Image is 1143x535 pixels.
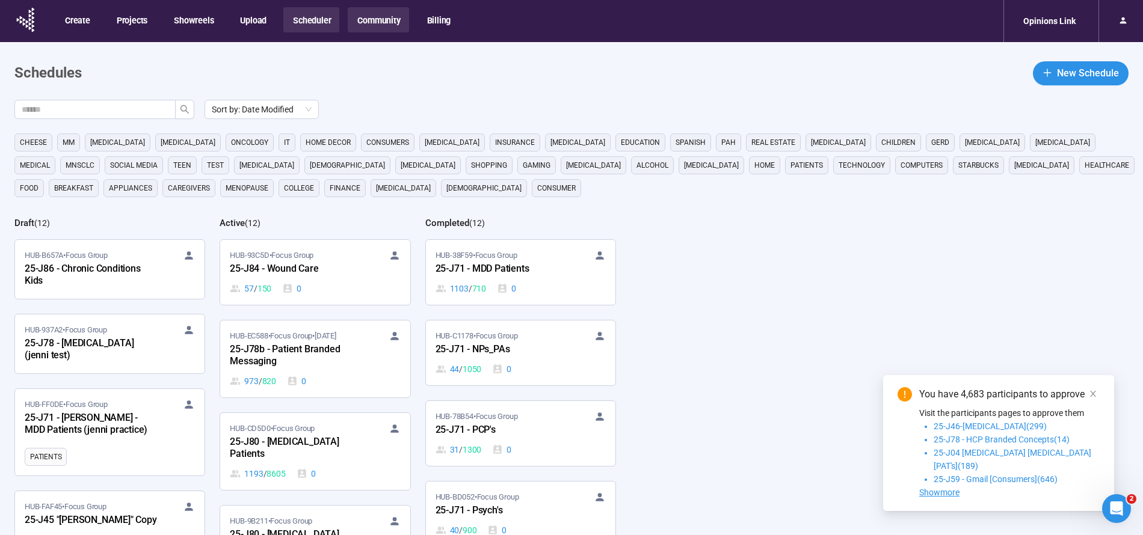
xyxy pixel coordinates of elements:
span: real estate [751,136,795,148]
span: 25-J78 - HCP Branded Concepts(14) [934,435,1070,444]
h2: Completed [425,218,469,228]
h2: Active [220,218,245,228]
span: 25-J46-[MEDICAL_DATA](299) [934,421,1047,431]
span: 1050 [463,362,481,376]
div: 25-J86 - Chronic Conditions Kids [25,261,157,289]
span: [MEDICAL_DATA] [376,182,431,194]
span: search [180,105,189,114]
span: 8605 [266,467,285,480]
div: Opinions Link [1016,10,1083,32]
span: HUB-EC588 • Focus Group • [230,330,336,342]
div: 25-J80 - [MEDICAL_DATA] Patients [230,435,362,462]
span: 710 [472,282,486,295]
a: HUB-38F59•Focus Group25-J71 - MDD Patients1103 / 7100 [426,240,615,305]
div: 25-J71 - PCP's [436,423,568,438]
span: starbucks [958,159,999,171]
div: 0 [497,282,516,295]
span: [MEDICAL_DATA] [1035,136,1090,148]
span: [MEDICAL_DATA] [425,136,479,148]
span: HUB-FAF45 • Focus Group [25,501,106,513]
span: healthcare [1085,159,1129,171]
span: / [459,362,463,376]
div: 25-J45 "[PERSON_NAME]" Copy [25,513,157,528]
span: alcohol [636,159,668,171]
span: 2 [1127,494,1136,504]
button: Upload [230,7,275,32]
a: HUB-FF0DE•Focus Group25-J71 - [PERSON_NAME] - MDD Patients (jenni practice)Patients [15,389,205,475]
button: Create [55,7,99,32]
div: 25-J78 - [MEDICAL_DATA] (jenni test) [25,336,157,364]
span: / [469,282,472,295]
div: 0 [287,374,306,388]
span: it [284,136,290,148]
button: Community [348,7,408,32]
span: ( 12 ) [34,218,50,228]
span: 150 [257,282,271,295]
span: / [263,467,267,480]
a: HUB-EC588•Focus Group•[DATE]25-J78b - Patient Branded Messaging973 / 8200 [220,320,410,397]
div: 0 [297,467,316,480]
span: [DEMOGRAPHIC_DATA] [446,182,522,194]
span: Food [20,182,39,194]
span: Insurance [495,136,535,148]
span: HUB-78B54 • Focus Group [436,411,518,423]
div: 25-J84 - Wound Care [230,261,362,277]
div: 973 [230,374,276,388]
span: menopause [226,182,268,194]
span: PAH [721,136,736,148]
span: / [459,443,463,456]
span: 25-J59 - Gmail [Consumers](646) [934,474,1058,484]
span: exclamation-circle [898,387,912,402]
span: GERD [931,136,949,148]
span: HUB-CD5D0 • Focus Group [230,423,315,435]
span: technology [839,159,885,171]
a: HUB-78B54•Focus Group25-J71 - PCP's31 / 13000 [426,401,615,466]
span: plus [1043,68,1052,78]
span: [MEDICAL_DATA] [161,136,215,148]
span: oncology [231,136,268,148]
span: mnsclc [66,159,94,171]
button: Projects [107,7,156,32]
span: HUB-C1178 • Focus Group [436,330,518,342]
span: Patients [790,159,823,171]
p: Visit the participants pages to approve them [919,406,1100,420]
span: [MEDICAL_DATA] [1014,159,1069,171]
span: MM [63,136,75,148]
span: [MEDICAL_DATA] [566,159,621,171]
span: [MEDICAL_DATA] [965,136,1020,148]
span: HUB-937A2 • Focus Group [25,324,107,336]
div: 25-J71 - Psych's [436,503,568,519]
div: 0 [492,362,511,376]
a: HUB-93C5D•Focus Group25-J84 - Wound Care57 / 1500 [220,240,410,305]
span: Patients [30,451,61,463]
span: 820 [262,374,276,388]
span: close [1089,390,1097,398]
div: 57 [230,282,271,295]
button: search [175,100,194,119]
span: education [621,136,660,148]
span: medical [20,159,50,171]
button: Scheduler [283,7,339,32]
span: college [284,182,314,194]
div: 44 [436,362,482,376]
button: Billing [417,7,460,32]
span: home decor [306,136,351,148]
button: plusNew Schedule [1033,61,1129,85]
span: social media [110,159,158,171]
span: HUB-FF0DE • Focus Group [25,399,108,411]
div: 25-J71 - [PERSON_NAME] - MDD Patients (jenni practice) [25,411,157,438]
a: HUB-B657A•Focus Group25-J86 - Chronic Conditions Kids [15,240,205,299]
span: ( 12 ) [245,218,260,228]
span: cheese [20,136,47,148]
span: [MEDICAL_DATA] [550,136,605,148]
span: gaming [523,159,550,171]
span: / [254,282,257,295]
span: [MEDICAL_DATA] [684,159,739,171]
div: You have 4,683 participants to approve [919,387,1100,402]
span: consumers [366,136,409,148]
span: Showmore [919,488,960,497]
span: ( 12 ) [469,218,485,228]
span: consumer [537,182,576,194]
span: finance [330,182,360,194]
span: breakfast [54,182,93,194]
